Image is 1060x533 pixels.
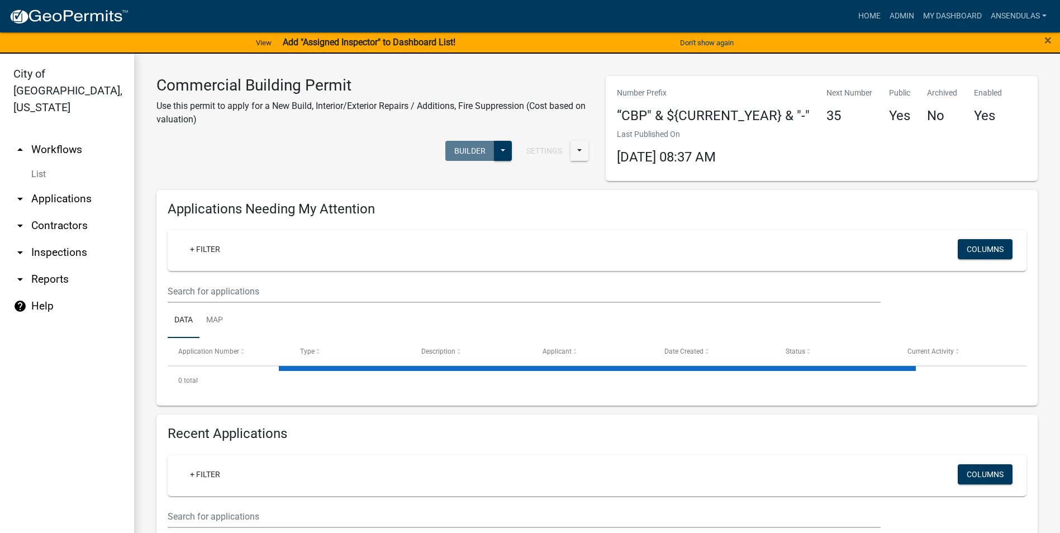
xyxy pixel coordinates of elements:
i: arrow_drop_down [13,246,27,259]
a: + Filter [181,239,229,259]
span: [DATE] 08:37 AM [617,149,716,165]
span: Current Activity [907,348,954,355]
span: Description [421,348,455,355]
button: Columns [958,239,1013,259]
h4: Recent Applications [168,426,1026,442]
i: arrow_drop_up [13,143,27,156]
span: × [1044,32,1052,48]
button: Settings [517,141,571,161]
h4: No [927,108,957,124]
a: Home [854,6,885,27]
p: Archived [927,87,957,99]
h4: 35 [826,108,872,124]
button: Columns [958,464,1013,484]
a: + Filter [181,464,229,484]
a: My Dashboard [919,6,986,27]
i: arrow_drop_down [13,273,27,286]
datatable-header-cell: Description [411,338,532,365]
datatable-header-cell: Date Created [654,338,775,365]
input: Search for applications [168,505,881,528]
datatable-header-cell: Application Number [168,338,289,365]
p: Next Number [826,87,872,99]
span: Date Created [664,348,704,355]
datatable-header-cell: Type [289,338,410,365]
datatable-header-cell: Current Activity [897,338,1018,365]
a: Admin [885,6,919,27]
datatable-header-cell: Applicant [532,338,653,365]
a: View [251,34,276,52]
a: Map [199,303,230,339]
p: Last Published On [617,129,716,140]
h4: Applications Needing My Attention [168,201,1026,217]
i: arrow_drop_down [13,192,27,206]
button: Builder [445,141,495,161]
strong: Add "Assigned Inspector" to Dashboard List! [283,37,455,47]
h4: “CBP" & ${CURRENT_YEAR} & "-" [617,108,810,124]
p: Number Prefix [617,87,810,99]
p: Public [889,87,910,99]
h3: Commercial Building Permit [156,76,589,95]
p: Use this permit to apply for a New Build, Interior/Exterior Repairs / Additions, Fire Suppression... [156,99,589,126]
datatable-header-cell: Status [775,338,896,365]
input: Search for applications [168,280,881,303]
a: Data [168,303,199,339]
span: Application Number [178,348,239,355]
span: Status [786,348,805,355]
h4: Yes [974,108,1002,124]
i: arrow_drop_down [13,219,27,232]
i: help [13,299,27,313]
p: Enabled [974,87,1002,99]
a: ansendulas [986,6,1051,27]
h4: Yes [889,108,910,124]
div: 0 total [168,367,1026,394]
span: Applicant [543,348,572,355]
button: Don't show again [676,34,738,52]
button: Close [1044,34,1052,47]
span: Type [300,348,315,355]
